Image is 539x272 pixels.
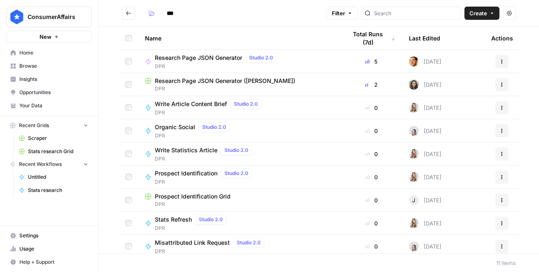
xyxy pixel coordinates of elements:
[155,146,217,154] span: Write Statistics Article
[409,241,441,251] div: [DATE]
[155,248,268,255] span: DPR
[28,187,88,194] span: Stats research
[224,147,248,154] span: Studio 2.0
[409,57,441,66] div: [DATE]
[347,127,396,135] div: 0
[145,99,334,116] a: Write Article Content BriefStudio 2.0DPR
[15,170,92,184] a: Untitled
[409,172,441,182] div: [DATE]
[7,59,92,73] a: Browse
[155,54,242,62] span: Research Page JSON Generator
[409,172,419,182] img: 6lzcvtqrom6glnstmpsj9w10zs8o
[28,173,88,181] span: Untitled
[145,238,334,255] a: Misattributed Link RequestStudio 2.0DPR
[145,27,334,50] div: Name
[7,242,92,255] a: Usage
[155,63,280,70] span: DPR
[409,126,419,136] img: ur1zthrg86n58a5t7pu5nb1lg2cg
[7,46,92,59] a: Home
[496,259,516,267] div: 11 Items
[19,245,88,253] span: Usage
[469,9,487,17] span: Create
[19,49,88,57] span: Home
[145,122,334,140] a: Organic SocialStudio 2.0DPR
[155,123,195,131] span: Organic Social
[7,119,92,132] button: Recent Grids
[19,62,88,70] span: Browse
[347,104,396,112] div: 0
[327,7,358,20] button: Filter
[155,239,230,247] span: Misattributed Link Request
[347,242,396,251] div: 0
[464,7,499,20] button: Create
[202,123,226,131] span: Studio 2.0
[7,73,92,86] a: Insights
[7,229,92,242] a: Settings
[347,57,396,66] div: 5
[145,192,334,208] a: Prospect Identification GridDPR
[409,149,441,159] div: [DATE]
[155,169,217,177] span: Prospect Identification
[155,155,255,163] span: DPR
[15,132,92,145] a: Scraper
[347,173,396,181] div: 0
[19,102,88,109] span: Your Data
[15,184,92,197] a: Stats research
[409,27,440,50] div: Last Edited
[19,258,88,266] span: Help + Support
[145,168,334,186] a: Prospect IdentificationStudio 2.0DPR
[347,196,396,204] div: 0
[155,192,231,201] span: Prospect Identification Grid
[347,150,396,158] div: 0
[374,9,457,17] input: Search
[249,54,273,61] span: Studio 2.0
[224,170,248,177] span: Studio 2.0
[7,31,92,43] button: New
[145,53,334,70] a: Research Page JSON GeneratorStudio 2.0DPR
[409,80,419,90] img: 6mihlqu5uniej3b1t3326lbd0z67
[7,99,92,112] a: Your Data
[145,77,334,92] a: Research Page JSON Generator ([PERSON_NAME])DPR
[155,178,255,186] span: DPR
[40,33,51,41] span: New
[7,7,92,27] button: Workspace: ConsumerAffairs
[409,218,441,228] div: [DATE]
[409,103,419,113] img: 6lzcvtqrom6glnstmpsj9w10zs8o
[19,89,88,96] span: Opportunities
[15,145,92,158] a: Stats research Grid
[155,225,230,232] span: DPR
[155,77,295,85] span: Research Page JSON Generator ([PERSON_NAME])
[409,195,441,205] div: [DATE]
[7,158,92,170] button: Recent Workflows
[409,149,419,159] img: 6lzcvtqrom6glnstmpsj9w10zs8o
[199,216,223,223] span: Studio 2.0
[145,145,334,163] a: Write Statistics ArticleStudio 2.0DPR
[237,239,261,246] span: Studio 2.0
[9,9,24,24] img: ConsumerAffairs Logo
[19,122,49,129] span: Recent Grids
[155,132,233,140] span: DPR
[145,215,334,232] a: Stats RefreshStudio 2.0DPR
[28,135,88,142] span: Scraper
[155,215,192,224] span: Stats Refresh
[145,85,334,92] span: DPR
[234,100,258,108] span: Studio 2.0
[7,255,92,269] button: Help + Support
[145,201,334,208] span: DPR
[155,109,265,116] span: DPR
[19,161,62,168] span: Recent Workflows
[28,148,88,155] span: Stats research Grid
[28,13,77,21] span: ConsumerAffairs
[155,100,227,108] span: Write Article Content Brief
[409,57,419,66] img: 7dkj40nmz46gsh6f912s7bk0kz0q
[347,219,396,227] div: 0
[347,80,396,89] div: 2
[409,218,419,228] img: 6lzcvtqrom6glnstmpsj9w10zs8o
[19,232,88,239] span: Settings
[409,103,441,113] div: [DATE]
[409,241,419,251] img: ur1zthrg86n58a5t7pu5nb1lg2cg
[347,27,396,50] div: Total Runs (7d)
[7,86,92,99] a: Opportunities
[413,196,415,204] span: J
[122,7,135,20] button: Go back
